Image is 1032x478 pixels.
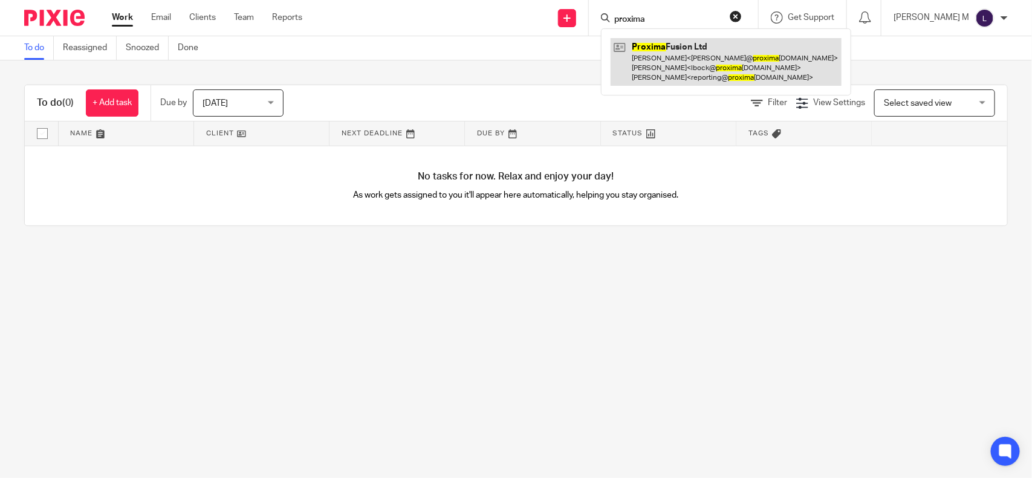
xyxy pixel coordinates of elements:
[126,36,169,60] a: Snoozed
[748,130,769,137] span: Tags
[884,99,952,108] span: Select saved view
[813,99,865,107] span: View Settings
[160,97,187,109] p: Due by
[975,8,995,28] img: svg%3E
[894,11,969,24] p: [PERSON_NAME] M
[24,36,54,60] a: To do
[37,97,74,109] h1: To do
[63,36,117,60] a: Reassigned
[768,99,787,107] span: Filter
[151,11,171,24] a: Email
[203,99,228,108] span: [DATE]
[613,15,722,25] input: Search
[234,11,254,24] a: Team
[270,189,762,201] p: As work gets assigned to you it'll appear here automatically, helping you stay organised.
[112,11,133,24] a: Work
[730,10,742,22] button: Clear
[189,11,216,24] a: Clients
[86,89,138,117] a: + Add task
[788,13,834,22] span: Get Support
[272,11,302,24] a: Reports
[25,170,1007,183] h4: No tasks for now. Relax and enjoy your day!
[24,10,85,26] img: Pixie
[178,36,207,60] a: Done
[62,98,74,108] span: (0)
